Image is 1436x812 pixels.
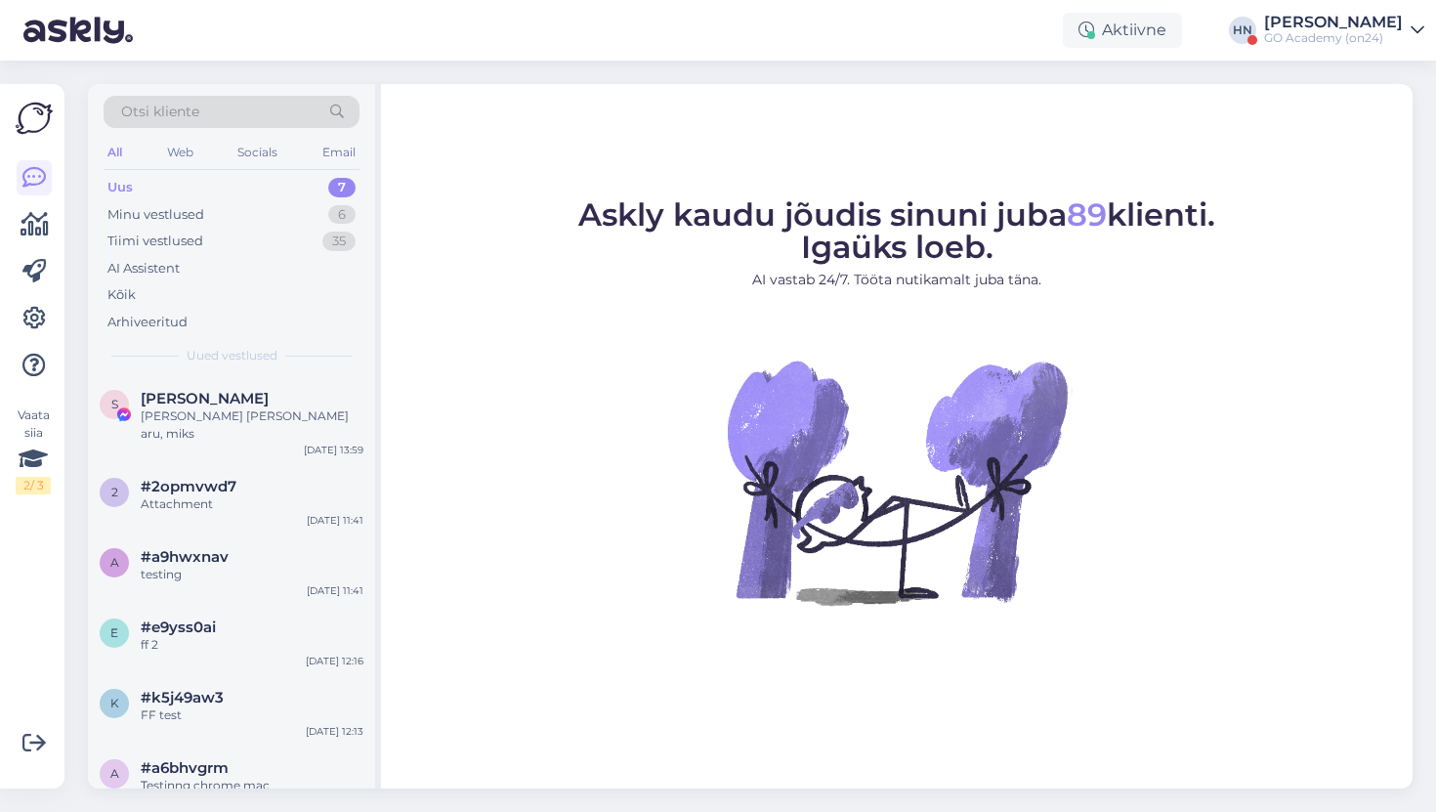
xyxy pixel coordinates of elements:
[141,548,229,566] span: #a9hwxnav
[141,407,363,443] div: [PERSON_NAME] [PERSON_NAME] aru, miks
[16,406,51,494] div: Vaata siia
[107,178,133,197] div: Uus
[141,566,363,583] div: testing
[16,477,51,494] div: 2 / 3
[1063,13,1182,48] div: Aktiivne
[141,390,269,407] span: Sandra Roosna
[304,443,363,457] div: [DATE] 13:59
[107,205,204,225] div: Minu vestlused
[163,140,197,165] div: Web
[111,485,118,499] span: 2
[104,140,126,165] div: All
[110,766,119,781] span: a
[110,625,118,640] span: e
[111,397,118,411] span: S
[328,205,356,225] div: 6
[721,306,1073,658] img: No Chat active
[1264,15,1424,46] a: [PERSON_NAME]GO Academy (on24)
[307,583,363,598] div: [DATE] 11:41
[107,285,136,305] div: Kõik
[110,555,119,570] span: a
[1264,30,1403,46] div: GO Academy (on24)
[107,232,203,251] div: Tiimi vestlused
[306,654,363,668] div: [DATE] 12:16
[141,478,236,495] span: #2opmvwd7
[141,495,363,513] div: Attachment
[318,140,359,165] div: Email
[1264,15,1403,30] div: [PERSON_NAME]
[306,724,363,739] div: [DATE] 12:13
[107,313,188,332] div: Arhiveeritud
[107,259,180,278] div: AI Assistent
[141,689,224,706] span: #k5j49aw3
[307,513,363,528] div: [DATE] 11:41
[322,232,356,251] div: 35
[141,619,216,636] span: #e9yss0ai
[187,347,277,364] span: Uued vestlused
[141,706,363,724] div: FF test
[121,102,199,122] span: Otsi kliente
[328,178,356,197] div: 7
[1067,195,1107,234] span: 89
[578,195,1215,266] span: Askly kaudu jõudis sinuni juba klienti. Igaüks loeb.
[578,270,1215,290] p: AI vastab 24/7. Tööta nutikamalt juba täna.
[16,100,53,137] img: Askly Logo
[141,636,363,654] div: ff 2
[110,696,119,710] span: k
[141,759,229,777] span: #a6bhvgrm
[1229,17,1256,44] div: HN
[141,777,363,794] div: Testinng chrome mac
[233,140,281,165] div: Socials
